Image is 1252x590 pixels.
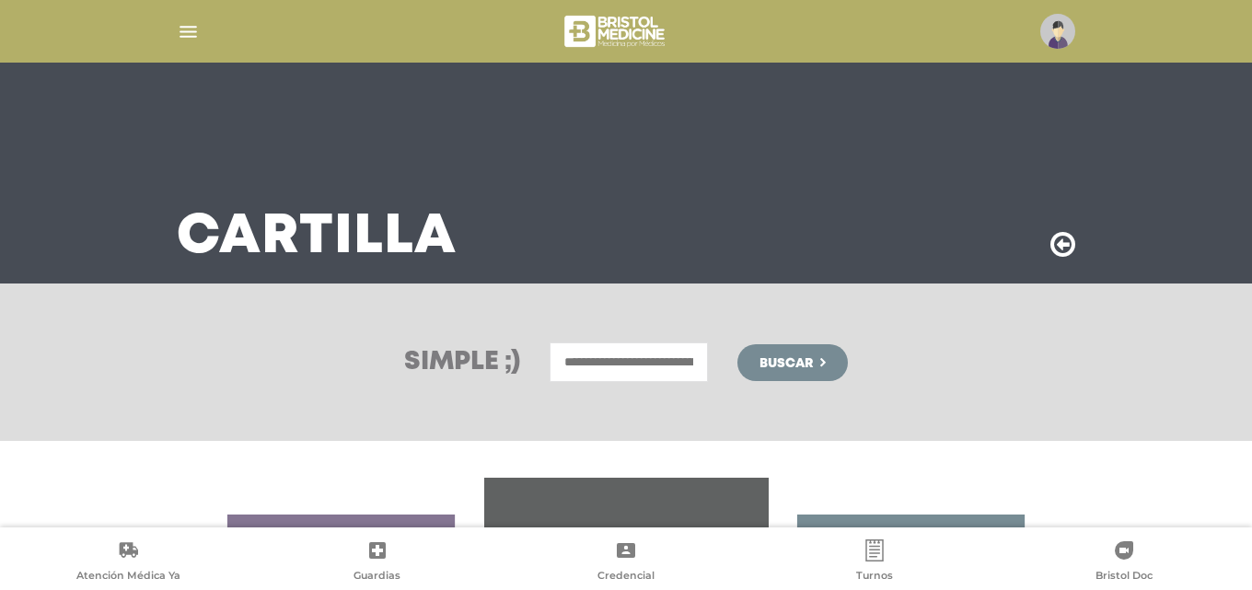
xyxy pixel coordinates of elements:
a: Credencial [502,539,750,586]
a: Bristol Doc [1000,539,1248,586]
img: profile-placeholder.svg [1040,14,1075,49]
span: Credencial [597,569,655,585]
img: Cober_menu-lines-white.svg [177,20,200,43]
a: Turnos [750,539,999,586]
img: bristol-medicine-blanco.png [562,9,671,53]
span: Atención Médica Ya [76,569,180,585]
span: Guardias [354,569,400,585]
button: Buscar [737,344,848,381]
span: Buscar [759,357,813,370]
a: Atención Médica Ya [4,539,252,586]
h3: Simple ;) [404,350,520,376]
h3: Cartilla [177,214,457,261]
a: Guardias [252,539,501,586]
span: Turnos [856,569,893,585]
span: Bristol Doc [1095,569,1153,585]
